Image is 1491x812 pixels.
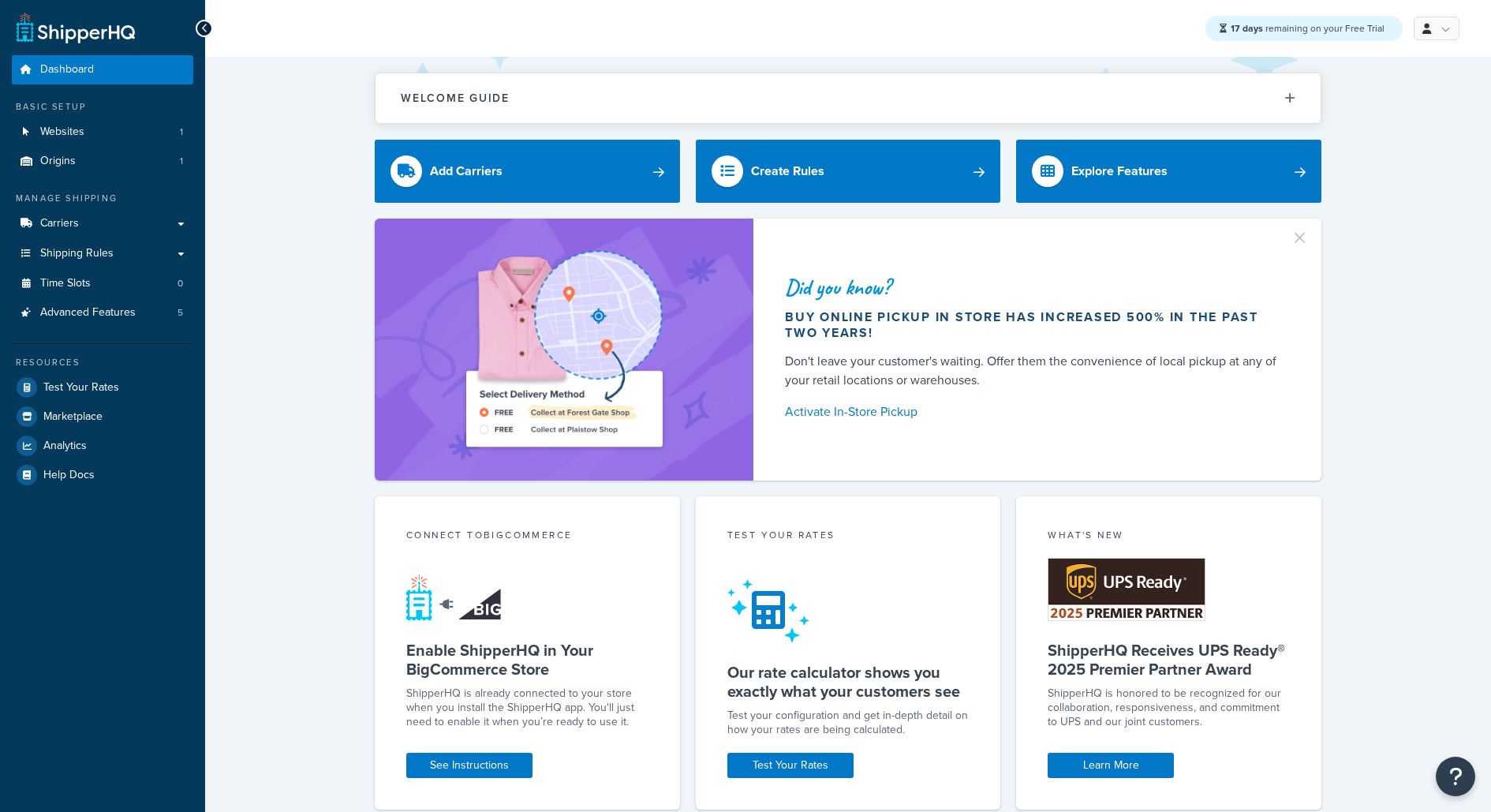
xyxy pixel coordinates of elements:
[12,100,193,114] div: Basic Setup
[727,753,854,778] a: Test Your Rates
[12,269,193,298] li: Time Slots
[1231,21,1263,36] strong: 17 days
[727,528,970,546] div: Test your rates
[1048,528,1290,546] div: What's New
[12,118,193,147] a: Websites1
[785,276,1284,298] div: Did you know?
[727,709,970,737] div: Test your configuration and get in-depth detail on how your rates are being calculated.
[40,217,79,230] span: Carriers
[751,160,824,182] div: Create Rules
[12,192,193,205] div: Manage Shipping
[785,352,1284,390] div: Don't leave your customer's waiting. Offer them the convenience of local pickup at any of your re...
[727,663,970,701] h5: Our rate calculator shows you exactly what your customers see
[406,528,648,546] div: Connect to BigCommerce
[12,55,193,84] a: Dashboard
[12,402,193,431] a: Marketplace
[40,306,136,320] span: Advanced Features
[12,269,193,298] a: Time Slots0
[375,140,680,203] a: Add Carriers
[12,209,193,238] a: Carriers
[421,242,707,457] img: ad-shirt-map-b0359fc47e01cab431d101c4b569394f6a03f54285957d908178d52f29eb9668.png
[12,147,193,176] li: Origins
[406,574,505,621] img: connect-shq-bc-71769feb.svg
[785,401,1284,423] a: Activate In-Store Pickup
[12,298,193,327] li: Advanced Features
[43,410,103,424] span: Marketplace
[1071,160,1168,182] div: Explore Features
[177,277,183,290] span: 0
[40,247,114,260] span: Shipping Rules
[430,160,503,182] div: Add Carriers
[40,277,91,290] span: Time Slots
[1048,687,1290,729] p: ShipperHQ is honored to be recognized for our collaboration, responsiveness, and commitment to UP...
[1048,641,1290,679] h5: ShipperHQ Receives UPS Ready® 2025 Premier Partner Award
[376,73,1321,123] button: Welcome Guide
[12,239,193,268] a: Shipping Rules
[40,125,84,139] span: Websites
[43,381,119,395] span: Test Your Rates
[12,432,193,460] a: Analytics
[40,63,94,77] span: Dashboard
[1016,140,1321,203] a: Explore Features
[40,155,76,168] span: Origins
[43,440,87,453] span: Analytics
[43,469,95,482] span: Help Docs
[12,147,193,176] a: Origins1
[12,356,193,369] div: Resources
[12,298,193,327] a: Advanced Features5
[12,118,193,147] li: Websites
[180,125,183,139] span: 1
[696,140,1001,203] a: Create Rules
[12,461,193,489] a: Help Docs
[785,309,1284,341] div: Buy online pickup in store has increased 500% in the past two years!
[1048,753,1174,778] a: Learn More
[177,306,183,320] span: 5
[406,641,648,679] h5: Enable ShipperHQ in Your BigCommerce Store
[12,373,193,402] a: Test Your Rates
[1231,21,1384,36] span: remaining on your Free Trial
[180,155,183,168] span: 1
[406,753,532,778] a: See Instructions
[1436,757,1475,796] button: Open Resource Center
[406,687,648,729] p: ShipperHQ is already connected to your store when you install the ShipperHQ app. You'll just need...
[401,92,510,104] h2: Welcome Guide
